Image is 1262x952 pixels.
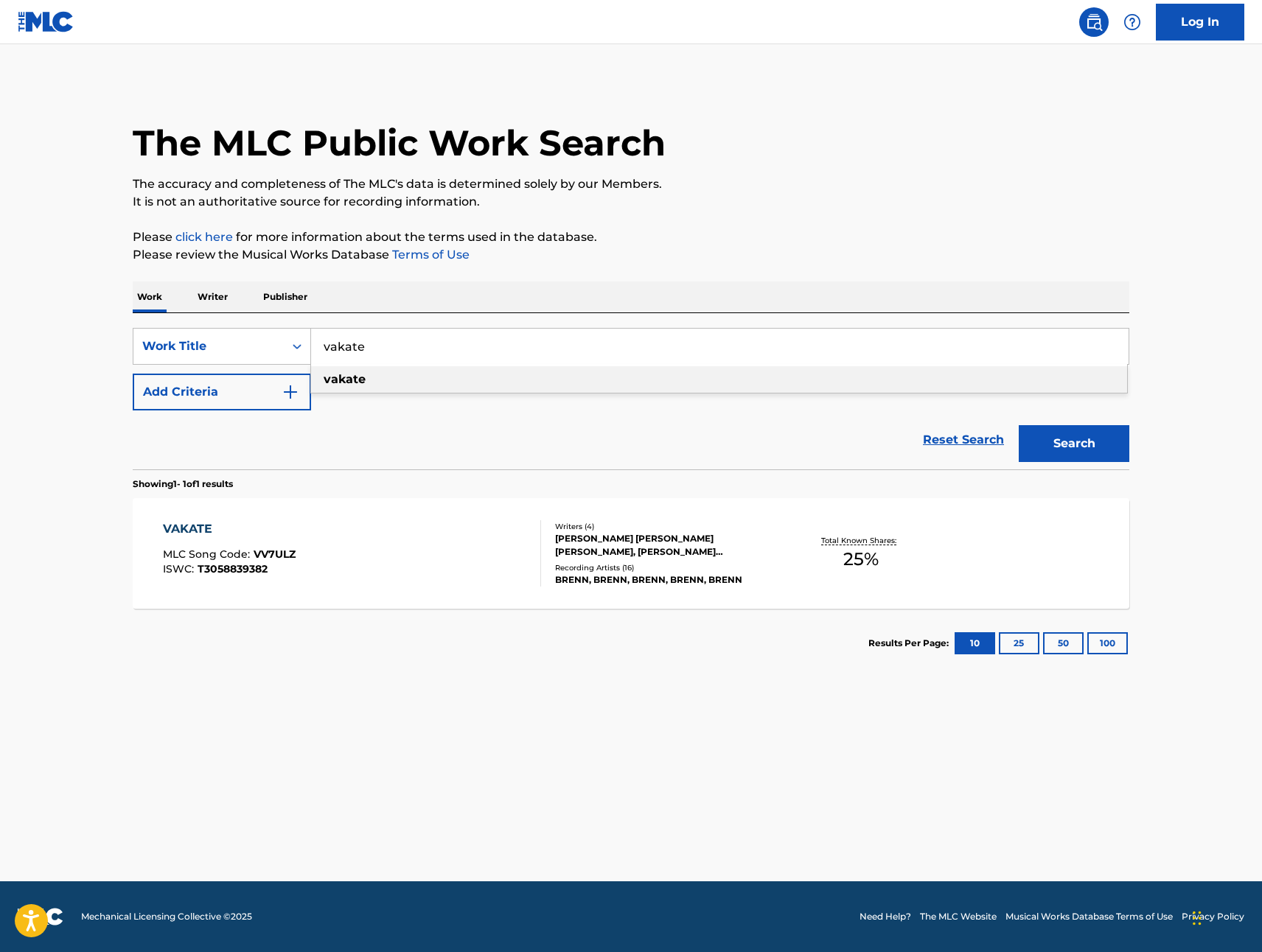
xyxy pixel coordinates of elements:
[955,632,995,654] button: 10
[163,562,198,575] span: ISWC :
[555,532,778,559] div: [PERSON_NAME] [PERSON_NAME] [PERSON_NAME], [PERSON_NAME] [PERSON_NAME] [PERSON_NAME], [PERSON_NAME]
[133,477,233,491] p: Showing 1 - 1 of 1 results
[18,908,63,925] img: logo
[1043,632,1084,654] button: 50
[163,520,296,538] div: VAKATE
[920,910,997,923] a: The MLC Website
[916,424,1011,456] a: Reset Search
[254,547,296,561] span: VV7ULZ
[133,246,1129,264] p: Please review the Musical Works Database
[324,372,366,386] strong: vakate
[555,573,778,587] div: BRENN, BRENN, BRENN, BRENN, BRENN
[1079,7,1109,37] a: Public Search
[999,632,1039,654] button: 25
[1085,13,1103,31] img: search
[133,281,167,312] p: Work
[133,374,311,410] button: Add Criteria
[1123,13,1141,31] img: help
[1182,910,1244,923] a: Privacy Policy
[133,121,666,165] h1: The MLC Public Work Search
[555,562,778,573] div: Recording Artists ( 16 )
[1188,881,1262,952] iframe: Chat Widget
[81,910,252,923] span: Mechanical Licensing Collective © 2025
[133,193,1129,211] p: It is not an authoritative source for recording information.
[133,175,1129,193] p: The accuracy and completeness of The MLC's data is determined solely by our Members.
[1193,896,1202,940] div: Drag
[175,230,233,244] a: click here
[133,498,1129,609] a: VAKATEMLC Song Code:VV7ULZISWC:T3058839382Writers (4)[PERSON_NAME] [PERSON_NAME] [PERSON_NAME], [...
[1118,7,1147,37] div: Help
[133,328,1129,469] form: Search Form
[1087,632,1128,654] button: 100
[142,337,275,355] div: Work Title
[133,228,1129,246] p: Please for more information about the terms used in the database.
[860,910,911,923] a: Need Help?
[843,546,879,573] span: 25 %
[18,11,74,32] img: MLC Logo
[193,281,232,312] p: Writer
[868,637,952,650] p: Results Per Page:
[1019,425,1129,462] button: Search
[1005,910,1173,923] a: Musical Works Database Terms of Use
[1156,4,1244,41] a: Log In
[163,547,254,561] span: MLC Song Code :
[389,248,470,262] a: Terms of Use
[198,562,268,575] span: T3058839382
[259,281,312,312] p: Publisher
[821,535,900,546] p: Total Known Shares:
[282,383,299,401] img: 9d2ae6d4665cec9f34b9.svg
[555,521,778,532] div: Writers ( 4 )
